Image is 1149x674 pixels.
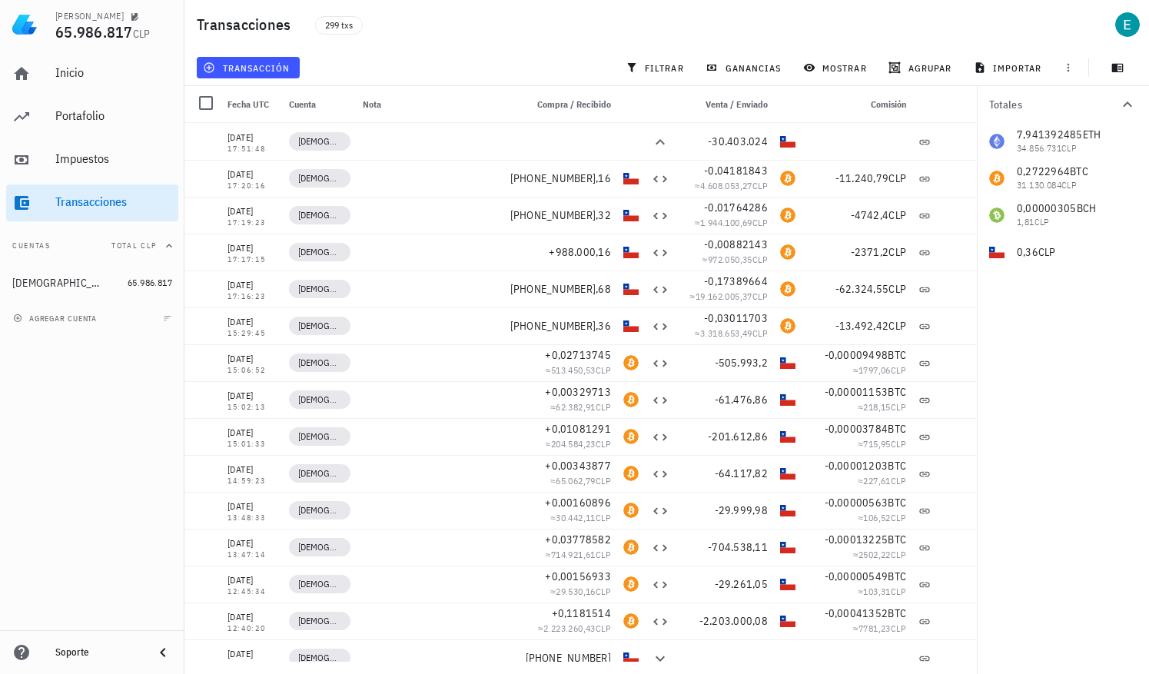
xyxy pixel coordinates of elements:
[227,536,277,551] div: [DATE]
[802,86,912,123] div: Comisión
[780,503,795,518] div: CLP-icon
[835,319,889,333] span: -13.492,42
[780,540,795,555] div: CLP-icon
[780,466,795,481] div: CLP-icon
[989,99,1118,110] div: Totales
[227,256,277,264] div: 17:17:15
[596,549,611,560] span: CLP
[882,57,961,78] button: agrupar
[545,569,611,583] span: +0,00156933
[552,606,612,620] span: +0,1181514
[227,204,277,219] div: [DATE]
[891,475,906,486] span: CLP
[853,623,906,634] span: ≈
[55,108,172,123] div: Portafolio
[546,364,611,376] span: ≈
[888,606,906,620] span: BTC
[298,208,341,223] span: [DEMOGRAPHIC_DATA]
[700,217,752,228] span: 1.944.100,69
[623,392,639,407] div: BTC-icon
[6,141,178,178] a: Impuestos
[863,438,890,450] span: 715,95
[806,61,867,74] span: mostrar
[12,277,106,290] div: [DEMOGRAPHIC_DATA]
[227,551,277,559] div: 13:47:14
[708,134,768,148] span: -30.403.024
[752,254,768,265] span: CLP
[704,201,768,214] span: -0,01764286
[510,319,611,333] span: [PHONE_NUMBER],36
[543,623,596,634] span: 2.223.260,43
[780,171,795,186] div: BTC-icon
[6,264,178,301] a: [DEMOGRAPHIC_DATA] 65.986.817
[695,217,768,228] span: ≈
[510,208,611,222] span: [PHONE_NUMBER],32
[298,576,341,592] span: [DEMOGRAPHIC_DATA]
[623,503,639,518] div: BTC-icon
[596,623,611,634] span: CLP
[227,130,277,145] div: [DATE]
[888,171,906,185] span: CLP
[227,573,277,588] div: [DATE]
[835,171,889,185] span: -11.240,79
[227,145,277,153] div: 17:51:48
[298,613,341,629] span: [DEMOGRAPHIC_DATA]
[596,364,611,376] span: CLP
[708,254,752,265] span: 972.050,35
[891,438,906,450] span: CLP
[550,401,611,413] span: ≈
[227,514,277,522] div: 13:48:33
[526,651,612,665] span: [PHONE_NUMBER]
[888,282,906,296] span: CLP
[510,282,611,296] span: [PHONE_NUMBER],68
[206,61,290,74] span: transacción
[556,401,596,413] span: 62.382,91
[704,311,768,325] span: -0,03011703
[227,277,277,293] div: [DATE]
[128,277,172,288] span: 65.986.817
[825,385,888,399] span: -0,00001153
[227,241,277,256] div: [DATE]
[227,388,277,403] div: [DATE]
[623,613,639,629] div: BTC-icon
[546,438,611,450] span: ≈
[619,57,693,78] button: filtrar
[623,208,639,223] div: CLP-icon
[556,586,596,597] span: 29.530,16
[623,171,639,186] div: CLP-icon
[704,274,768,288] span: -0,17389664
[853,549,906,560] span: ≈
[752,327,768,339] span: CLP
[551,549,596,560] span: 714.921,61
[298,244,341,260] span: [DEMOGRAPHIC_DATA]
[298,466,341,481] span: [DEMOGRAPHIC_DATA]
[550,586,611,597] span: ≈
[556,475,596,486] span: 65.062,79
[227,167,277,182] div: [DATE]
[690,291,768,302] span: ≈
[629,61,684,74] span: filtrar
[715,466,769,480] span: -64.117,82
[623,466,639,481] div: BTC-icon
[227,182,277,190] div: 17:20:16
[891,364,906,376] span: CLP
[623,355,639,370] div: BTC-icon
[715,356,769,370] span: -505.993,2
[227,609,277,625] div: [DATE]
[549,245,611,259] span: +988.000,16
[298,318,341,334] span: [DEMOGRAPHIC_DATA]
[706,98,768,110] span: Venta / Enviado
[863,475,890,486] span: 227,61
[702,254,768,265] span: ≈
[888,496,906,510] span: BTC
[825,496,888,510] span: -0,00000563
[55,22,133,42] span: 65.986.817
[780,613,795,629] div: CLP-icon
[891,623,906,634] span: CLP
[888,319,906,333] span: CLP
[538,623,611,634] span: ≈
[545,533,611,546] span: +0,03778582
[55,10,124,22] div: [PERSON_NAME]
[16,314,97,324] span: agregar cuenta
[696,291,752,302] span: 19.162.005,37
